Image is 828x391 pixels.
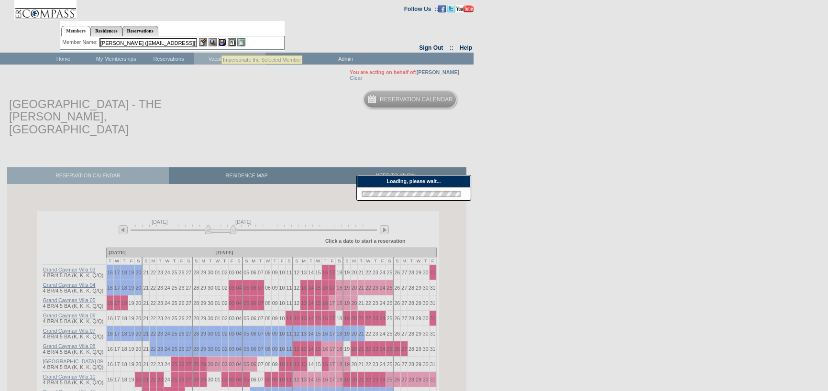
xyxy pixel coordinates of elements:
div: Loading, please wait... [357,175,471,187]
div: Member Name: [62,38,99,46]
img: Subscribe to our YouTube Channel [456,5,474,12]
a: Sign Out [419,44,443,51]
img: loading.gif [359,189,464,198]
img: b_edit.gif [199,38,207,46]
a: Reservations [122,26,158,36]
span: :: [450,44,453,51]
a: Residences [90,26,122,36]
a: Members [61,26,90,36]
a: Become our fan on Facebook [438,5,446,11]
td: Follow Us :: [404,5,438,12]
img: View [209,38,217,46]
a: Subscribe to our YouTube Channel [456,5,474,11]
a: Follow us on Twitter [447,5,455,11]
img: Follow us on Twitter [447,5,455,12]
img: b_calculator.gif [237,38,245,46]
img: Reservations [228,38,236,46]
img: Impersonate [218,38,226,46]
img: Become our fan on Facebook [438,5,446,12]
a: Help [460,44,472,51]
